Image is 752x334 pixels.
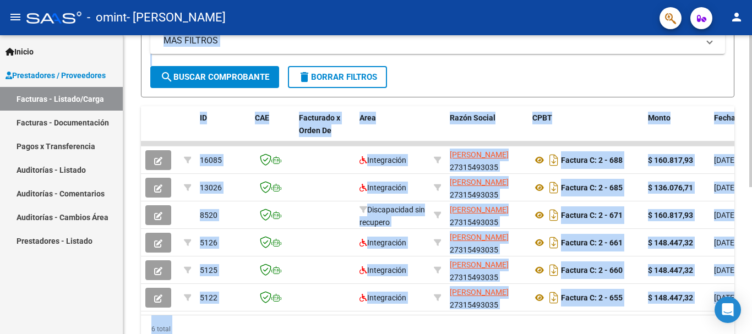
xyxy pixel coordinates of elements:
[648,183,693,192] strong: $ 136.076,71
[547,179,561,196] i: Descargar documento
[450,205,509,214] span: [PERSON_NAME]
[6,69,106,81] span: Prestadores / Proveedores
[450,288,509,297] span: [PERSON_NAME]
[164,35,699,47] mat-panel-title: MAS FILTROS
[299,113,340,135] span: Facturado x Orden De
[714,156,737,165] span: [DATE]
[714,183,737,192] span: [DATE]
[200,113,207,122] span: ID
[450,260,509,269] span: [PERSON_NAME]
[648,238,693,247] strong: $ 148.447,32
[160,72,269,82] span: Buscar Comprobante
[450,233,509,242] span: [PERSON_NAME]
[200,266,217,275] span: 5125
[644,106,710,155] datatable-header-cell: Monto
[648,266,693,275] strong: $ 148.447,32
[561,238,623,247] strong: Factura C: 2 - 661
[450,231,524,254] div: 27315493035
[714,211,737,220] span: [DATE]
[561,183,623,192] strong: Factura C: 2 - 685
[450,178,509,187] span: [PERSON_NAME]
[150,28,725,54] mat-expansion-panel-header: MAS FILTROS
[528,106,644,155] datatable-header-cell: CPBT
[450,150,509,159] span: [PERSON_NAME]
[648,211,693,220] strong: $ 160.817,93
[359,205,425,227] span: Discapacidad sin recupero
[547,234,561,251] i: Descargar documento
[359,183,406,192] span: Integración
[648,293,693,302] strong: $ 148.447,32
[288,66,387,88] button: Borrar Filtros
[450,259,524,282] div: 27315493035
[714,293,737,302] span: [DATE]
[648,156,693,165] strong: $ 160.817,93
[87,6,127,30] span: - omint
[255,113,269,122] span: CAE
[561,293,623,302] strong: Factura C: 2 - 655
[6,46,34,58] span: Inicio
[714,238,737,247] span: [DATE]
[298,70,311,84] mat-icon: delete
[714,266,737,275] span: [DATE]
[561,211,623,220] strong: Factura C: 2 - 671
[547,206,561,224] i: Descargar documento
[730,10,743,24] mat-icon: person
[200,293,217,302] span: 5122
[359,266,406,275] span: Integración
[359,156,406,165] span: Integración
[298,72,377,82] span: Borrar Filtros
[150,66,279,88] button: Buscar Comprobante
[450,149,524,172] div: 27315493035
[547,289,561,306] i: Descargar documento
[127,6,226,30] span: - [PERSON_NAME]
[355,106,429,155] datatable-header-cell: Area
[359,238,406,247] span: Integración
[450,286,524,309] div: 27315493035
[547,261,561,279] i: Descargar documento
[450,204,524,227] div: 27315493035
[200,211,217,220] span: 8520
[648,113,671,122] span: Monto
[195,106,250,155] datatable-header-cell: ID
[561,266,623,275] strong: Factura C: 2 - 660
[160,70,173,84] mat-icon: search
[359,293,406,302] span: Integración
[200,156,222,165] span: 16085
[295,106,355,155] datatable-header-cell: Facturado x Orden De
[715,297,741,323] div: Open Intercom Messenger
[450,176,524,199] div: 27315493035
[561,156,623,165] strong: Factura C: 2 - 688
[359,113,376,122] span: Area
[9,10,22,24] mat-icon: menu
[532,113,552,122] span: CPBT
[250,106,295,155] datatable-header-cell: CAE
[445,106,528,155] datatable-header-cell: Razón Social
[200,238,217,247] span: 5126
[450,113,495,122] span: Razón Social
[200,183,222,192] span: 13026
[547,151,561,169] i: Descargar documento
